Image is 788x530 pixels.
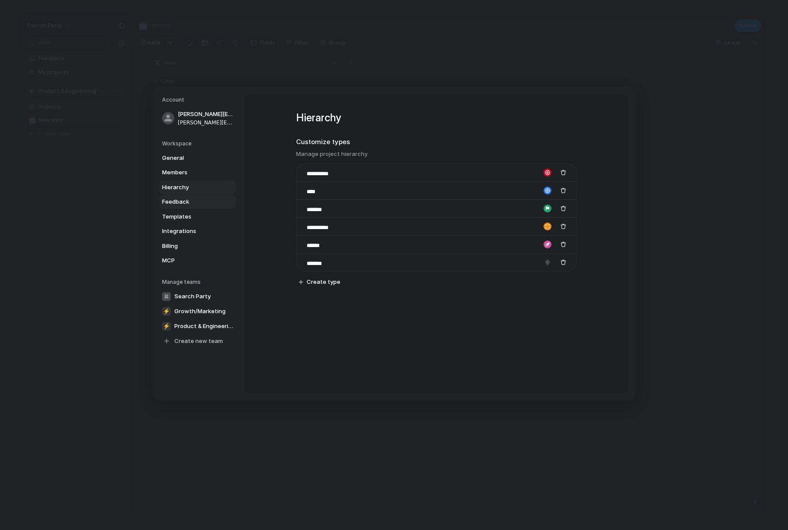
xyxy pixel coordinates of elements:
span: Growth/Marketing [174,307,226,316]
button: Create type [295,276,344,288]
span: Create new team [174,337,223,346]
h5: Workspace [162,140,236,148]
a: Search Party [159,290,236,304]
div: ⚡ [162,307,171,316]
a: General [159,151,236,165]
span: [PERSON_NAME][EMAIL_ADDRESS][DOMAIN_NAME] [178,119,234,127]
a: Feedback [159,195,236,209]
h5: Manage teams [162,278,236,286]
span: Billing [162,242,218,251]
div: ⚡ [162,322,171,331]
h1: Hierarchy [296,110,576,126]
a: ⚡Growth/Marketing [159,304,236,318]
a: Members [159,166,236,180]
a: Templates [159,210,236,224]
a: Billing [159,239,236,253]
h5: Account [162,96,236,104]
a: ⚡Product & Engineering [159,319,236,333]
a: Hierarchy [159,180,236,194]
span: Feedback [162,198,218,206]
span: Product & Engineering [174,322,233,331]
a: MCP [159,254,236,268]
span: Hierarchy [162,183,218,192]
span: Members [162,168,218,177]
span: General [162,154,218,163]
a: [PERSON_NAME][EMAIL_ADDRESS][DOMAIN_NAME][PERSON_NAME][EMAIL_ADDRESS][DOMAIN_NAME] [159,107,236,129]
span: MCP [162,256,218,265]
h3: Manage project hierarchy [296,150,576,159]
a: Integrations [159,224,236,238]
span: Create type [307,278,340,286]
h2: Customize types [296,137,576,147]
span: Search Party [174,292,211,301]
span: Integrations [162,227,218,236]
span: Templates [162,212,218,221]
span: [PERSON_NAME][EMAIL_ADDRESS][DOMAIN_NAME] [178,110,234,119]
a: Create new team [159,334,236,348]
